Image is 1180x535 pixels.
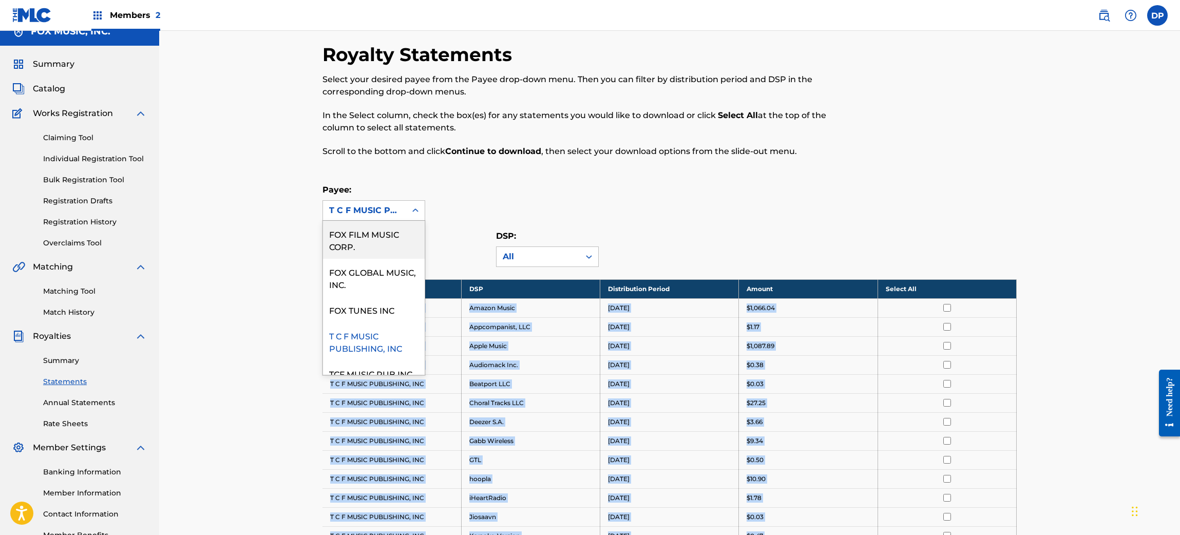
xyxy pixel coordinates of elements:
[33,261,73,273] span: Matching
[323,322,425,360] div: T C F MUSIC PUBLISHING, INC
[43,175,147,185] a: Bulk Registration Tool
[322,469,461,488] td: T C F MUSIC PUBLISHING, INC
[12,8,52,23] img: MLC Logo
[461,317,600,336] td: Appcompanist, LLC
[43,355,147,366] a: Summary
[747,474,766,484] p: $10.90
[747,322,759,332] p: $1.17
[135,261,147,273] img: expand
[322,412,461,431] td: T C F MUSIC PUBLISHING, INC
[322,393,461,412] td: T C F MUSIC PUBLISHING, INC
[878,279,1016,298] th: Select All
[12,83,65,95] a: CatalogCatalog
[43,397,147,408] a: Annual Statements
[323,259,425,297] div: FOX GLOBAL MUSIC, INC.
[43,196,147,206] a: Registration Drafts
[747,379,764,389] p: $0.03
[33,83,65,95] span: Catalog
[747,436,763,446] p: $9.34
[135,330,147,342] img: expand
[461,450,600,469] td: GTL
[12,330,25,342] img: Royalties
[12,58,74,70] a: SummarySummary
[600,488,739,507] td: [DATE]
[43,286,147,297] a: Matching Tool
[322,43,517,66] h2: Royalty Statements
[461,469,600,488] td: hoopla
[135,442,147,454] img: expand
[322,185,351,195] label: Payee:
[1151,361,1180,444] iframe: Resource Center
[747,360,764,370] p: $0.38
[600,374,739,393] td: [DATE]
[600,317,739,336] td: [DATE]
[747,455,764,465] p: $0.50
[1125,9,1137,22] img: help
[33,58,74,70] span: Summary
[91,9,104,22] img: Top Rightsholders
[600,450,739,469] td: [DATE]
[461,336,600,355] td: Apple Music
[461,488,600,507] td: iHeartRadio
[322,507,461,526] td: T C F MUSIC PUBLISHING, INC
[43,418,147,429] a: Rate Sheets
[12,261,25,273] img: Matching
[43,154,147,164] a: Individual Registration Tool
[33,330,71,342] span: Royalties
[12,107,26,120] img: Works Registration
[12,442,25,454] img: Member Settings
[600,393,739,412] td: [DATE]
[12,83,25,95] img: Catalog
[600,431,739,450] td: [DATE]
[1132,496,1138,527] div: Drag
[600,412,739,431] td: [DATE]
[43,132,147,143] a: Claiming Tool
[43,376,147,387] a: Statements
[323,221,425,259] div: FOX FILM MUSIC CORP.
[461,393,600,412] td: Choral Tracks LLC
[43,307,147,318] a: Match History
[461,355,600,374] td: Audiomack Inc.
[600,298,739,317] td: [DATE]
[322,73,857,98] p: Select your desired payee from the Payee drop-down menu. Then you can filter by distribution peri...
[600,279,739,298] th: Distribution Period
[323,297,425,322] div: FOX TUNES INC
[43,238,147,249] a: Overclaims Tool
[12,58,25,70] img: Summary
[747,512,764,522] p: $0.03
[461,279,600,298] th: DSP
[31,26,110,37] h5: FOX MUSIC, INC.
[322,145,857,158] p: Scroll to the bottom and click , then select your download options from the slide-out menu.
[1147,5,1168,26] div: User Menu
[600,507,739,526] td: [DATE]
[600,469,739,488] td: [DATE]
[43,509,147,520] a: Contact Information
[322,488,461,507] td: T C F MUSIC PUBLISHING, INC
[12,26,25,38] img: Accounts
[461,431,600,450] td: Gabb Wireless
[1129,486,1180,535] div: Chat Widget
[110,9,160,21] span: Members
[43,467,147,477] a: Banking Information
[322,374,461,393] td: T C F MUSIC PUBLISHING, INC
[718,110,758,120] strong: Select All
[747,493,762,503] p: $1.78
[747,303,775,313] p: $1,066.04
[1098,9,1110,22] img: search
[461,374,600,393] td: Beatport LLC
[43,217,147,227] a: Registration History
[329,204,400,217] div: T C F MUSIC PUBLISHING, INC
[33,107,113,120] span: Works Registration
[135,107,147,120] img: expand
[747,398,766,408] p: $27.25
[747,341,774,351] p: $1,087.89
[739,279,878,298] th: Amount
[156,10,160,20] span: 2
[322,450,461,469] td: T C F MUSIC PUBLISHING, INC
[496,231,516,241] label: DSP:
[322,431,461,450] td: T C F MUSIC PUBLISHING, INC
[43,488,147,499] a: Member Information
[445,146,541,156] strong: Continue to download
[322,109,857,134] p: In the Select column, check the box(es) for any statements you would like to download or click at...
